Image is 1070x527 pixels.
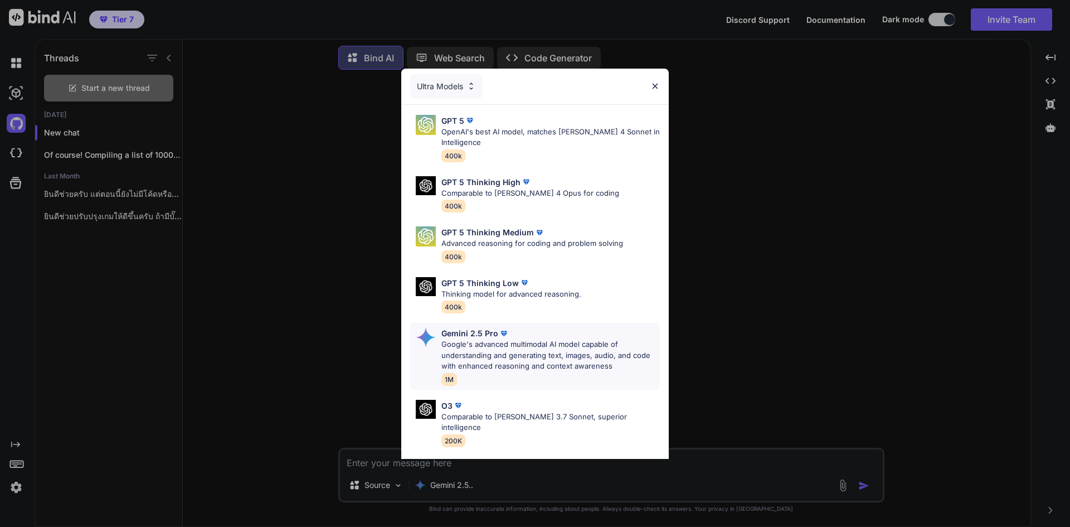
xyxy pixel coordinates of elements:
[441,339,660,372] p: Google's advanced multimodal AI model capable of understanding and generating text, images, audio...
[441,400,453,412] p: O3
[441,176,521,188] p: GPT 5 Thinking High
[441,250,465,263] span: 400k
[534,227,545,238] img: premium
[441,226,534,238] p: GPT 5 Thinking Medium
[441,200,465,212] span: 400k
[416,277,436,297] img: Pick Models
[464,115,475,126] img: premium
[519,277,530,288] img: premium
[410,74,483,99] div: Ultra Models
[441,188,619,199] p: Comparable to [PERSON_NAME] 4 Opus for coding
[498,328,509,339] img: premium
[441,327,498,339] p: Gemini 2.5 Pro
[441,373,457,386] span: 1M
[441,127,660,148] p: OpenAI's best AI model, matches [PERSON_NAME] 4 Sonnet in Intelligence
[416,327,436,347] img: Pick Models
[453,400,464,411] img: premium
[416,115,436,135] img: Pick Models
[466,81,476,91] img: Pick Models
[441,149,465,162] span: 400k
[441,238,623,249] p: Advanced reasoning for coding and problem solving
[521,176,532,187] img: premium
[441,277,519,289] p: GPT 5 Thinking Low
[441,412,660,433] p: Comparable to [PERSON_NAME] 3.7 Sonnet, superior intelligence
[650,81,660,91] img: close
[441,115,464,127] p: GPT 5
[416,176,436,196] img: Pick Models
[441,289,581,300] p: Thinking model for advanced reasoning.
[441,434,465,447] span: 200K
[416,226,436,246] img: Pick Models
[416,400,436,419] img: Pick Models
[441,301,465,313] span: 400k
